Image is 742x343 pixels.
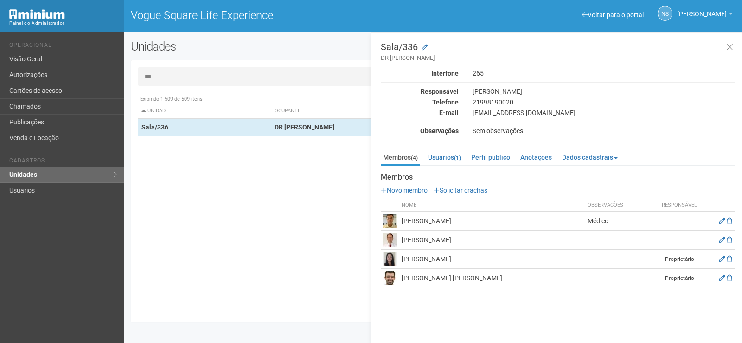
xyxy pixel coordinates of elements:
small: DR [PERSON_NAME] [381,54,735,62]
div: Observações [374,127,466,135]
a: Editar membro [719,255,725,263]
td: Médico [585,212,657,231]
div: Interfone [374,69,466,78]
div: Exibindo 1-509 de 509 itens [138,95,728,104]
th: Unidade: activate to sort column descending [138,104,271,119]
th: Nome [399,199,585,212]
a: Modificar a unidade [422,43,428,52]
div: 21998190020 [466,98,742,106]
img: user.png [383,214,397,228]
th: Observações [585,199,657,212]
div: E-mail [374,109,466,117]
div: 265 [466,69,742,78]
a: Usuários(1) [426,150,463,164]
td: [PERSON_NAME] [399,212,585,231]
a: [PERSON_NAME] [677,12,733,19]
div: Sem observações [466,127,742,135]
th: Ocupante: activate to sort column ascending [271,104,514,119]
img: user.png [383,271,397,285]
a: Membros(4) [381,150,420,166]
div: Painel do Administrador [9,19,117,27]
small: (1) [454,155,461,161]
a: Voltar para o portal [582,11,644,19]
img: Minium [9,9,65,19]
a: Excluir membro [727,274,732,282]
td: Proprietário [656,269,703,288]
div: Telefone [374,98,466,106]
li: Cadastros [9,157,117,167]
a: Editar membro [719,274,725,282]
li: Operacional [9,42,117,52]
img: user.png [383,233,397,247]
h3: Sala/336 [381,42,735,62]
strong: Sala/336 [141,123,168,131]
a: Novo membro [381,187,428,194]
strong: Membros [381,173,735,181]
a: Editar membro [719,217,725,225]
h1: Vogue Square Life Experience [131,9,426,21]
a: Excluir membro [727,217,732,225]
a: Anotações [518,150,554,164]
a: Solicitar crachás [434,187,487,194]
div: [EMAIL_ADDRESS][DOMAIN_NAME] [466,109,742,117]
div: Responsável [374,87,466,96]
a: Editar membro [719,236,725,244]
a: Excluir membro [727,236,732,244]
td: [PERSON_NAME] [PERSON_NAME] [399,269,585,288]
img: user.png [383,252,397,266]
td: [PERSON_NAME] [399,231,585,250]
div: [PERSON_NAME] [466,87,742,96]
span: Nicolle Silva [677,1,727,18]
a: Dados cadastrais [560,150,620,164]
h2: Unidades [131,39,375,53]
a: Excluir membro [727,255,732,263]
td: Proprietário [656,250,703,269]
th: Responsável [656,199,703,212]
small: (4) [411,155,418,161]
td: [PERSON_NAME] [399,250,585,269]
a: Perfil público [469,150,512,164]
strong: DR [PERSON_NAME] [275,123,334,131]
a: NS [658,6,672,21]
